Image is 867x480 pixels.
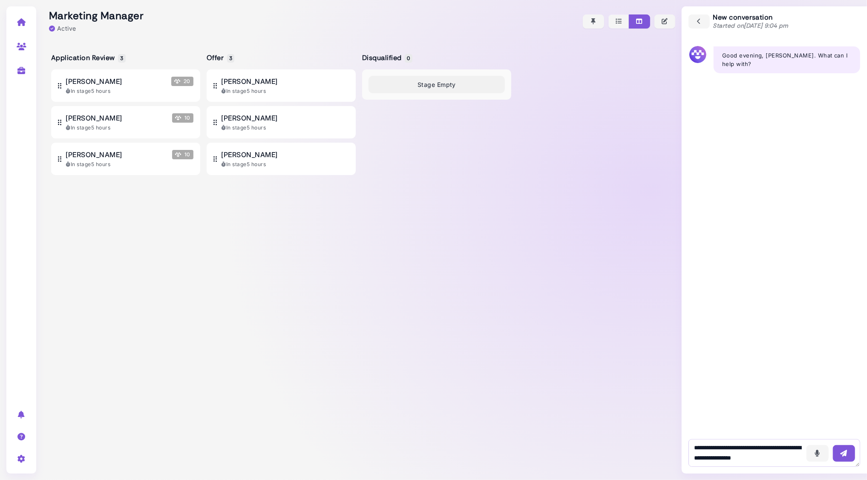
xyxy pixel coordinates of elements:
[51,106,200,138] button: [PERSON_NAME] Megan Score 10 In stage5 hours
[221,161,349,168] div: In stage 5 hours
[66,149,122,160] span: [PERSON_NAME]
[118,54,125,63] span: 3
[207,69,356,102] button: [PERSON_NAME] In stage5 hours
[744,22,789,29] time: [DATE] 9:04 pm
[172,150,193,159] span: 10
[207,106,356,138] button: [PERSON_NAME] In stage5 hours
[221,87,349,95] div: In stage 5 hours
[49,24,76,33] div: Active
[175,115,181,121] img: Megan Score
[66,113,122,123] span: [PERSON_NAME]
[405,54,412,63] span: 0
[49,10,144,22] h2: Marketing Manager
[207,143,356,175] button: [PERSON_NAME] In stage5 hours
[418,80,456,89] span: Stage Empty
[51,54,124,62] h5: Application Review
[66,76,122,86] span: [PERSON_NAME]
[66,87,193,95] div: In stage 5 hours
[713,13,789,30] div: New conversation
[221,76,277,86] span: [PERSON_NAME]
[175,152,181,158] img: Megan Score
[174,78,180,84] img: Megan Score
[221,113,277,123] span: [PERSON_NAME]
[66,161,193,168] div: In stage 5 hours
[227,54,234,63] span: 3
[714,46,860,73] div: Good evening, [PERSON_NAME]. What can I help with?
[172,113,193,123] span: 10
[171,77,193,86] span: 20
[51,143,200,175] button: [PERSON_NAME] Megan Score 10 In stage5 hours
[207,54,233,62] h5: Offer
[221,149,277,160] span: [PERSON_NAME]
[221,124,349,132] div: In stage 5 hours
[713,22,789,29] span: Started on
[362,54,411,62] h5: Disqualified
[66,124,193,132] div: In stage 5 hours
[51,69,200,102] button: [PERSON_NAME] Megan Score 20 In stage5 hours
